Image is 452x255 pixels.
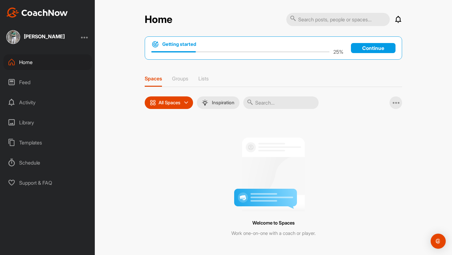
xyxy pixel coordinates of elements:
[431,234,446,249] div: Open Intercom Messenger
[243,96,319,109] input: Search...
[6,30,20,44] img: square_cc0711c2313554e9a7195926e93e1bb7.jpg
[3,54,92,70] div: Home
[172,75,188,82] p: Groups
[3,135,92,150] div: Templates
[3,95,92,110] div: Activity
[150,100,156,106] img: icon
[159,230,388,237] div: Work one-on-one with a coach or player.
[6,8,68,18] img: CoachNow
[234,133,313,211] img: null-training-space.4365a10810bc57ae709573ae74af4951.png
[162,41,196,48] h1: Getting started
[145,75,162,82] p: Spaces
[24,34,65,39] div: [PERSON_NAME]
[3,115,92,130] div: Library
[145,14,172,26] h2: Home
[3,74,92,90] div: Feed
[286,13,390,26] input: Search posts, people or spaces...
[202,100,208,106] img: menuIcon
[159,100,180,105] p: All Spaces
[198,75,209,82] p: Lists
[3,155,92,171] div: Schedule
[212,100,234,105] p: Inspiration
[351,43,395,53] a: Continue
[3,175,92,191] div: Support & FAQ
[151,41,159,48] img: bullseye
[159,219,388,227] div: Welcome to Spaces
[333,48,343,56] p: 25 %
